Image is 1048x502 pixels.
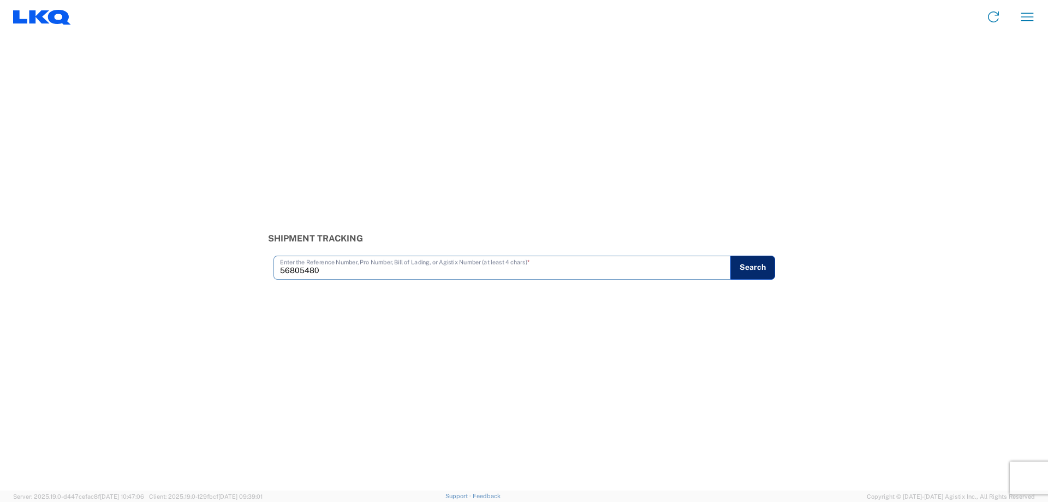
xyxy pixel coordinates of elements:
[100,493,144,500] span: [DATE] 10:47:06
[13,493,144,500] span: Server: 2025.19.0-d447cefac8f
[445,493,473,499] a: Support
[730,256,775,280] button: Search
[867,492,1035,501] span: Copyright © [DATE]-[DATE] Agistix Inc., All Rights Reserved
[268,233,781,244] h3: Shipment Tracking
[218,493,263,500] span: [DATE] 09:39:01
[149,493,263,500] span: Client: 2025.19.0-129fbcf
[473,493,501,499] a: Feedback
